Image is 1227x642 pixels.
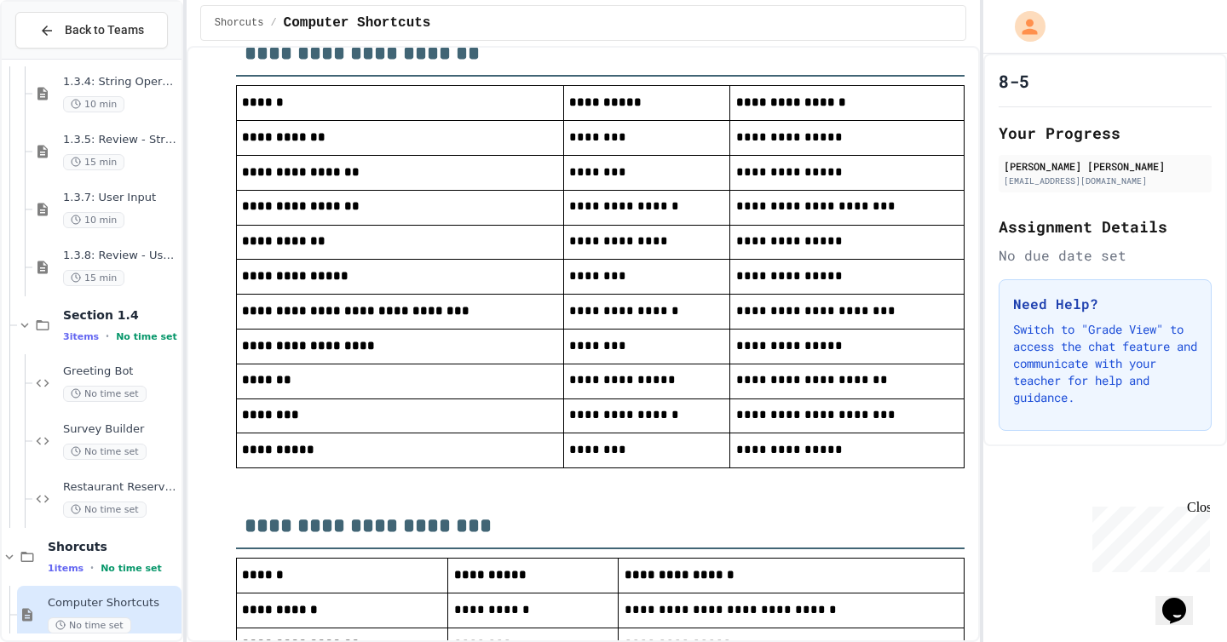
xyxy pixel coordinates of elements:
div: No due date set [999,245,1212,266]
span: No time set [48,617,131,633]
span: Section 1.4 [63,307,178,323]
span: 10 min [63,96,124,112]
span: 1.3.5: Review - String Operators [63,133,178,147]
iframe: chat widget [1155,574,1210,625]
span: 1 items [48,563,84,574]
span: Shorcuts [215,16,264,30]
span: No time set [63,502,147,518]
span: No time set [101,563,162,574]
span: Restaurant Reservation System [63,480,178,495]
div: [PERSON_NAME] [PERSON_NAME] [1004,158,1207,174]
span: Computer Shortcuts [48,596,178,610]
h1: 8-5 [999,69,1029,93]
div: Chat with us now!Close [7,7,118,108]
p: Switch to "Grade View" to access the chat feature and communicate with your teacher for help and ... [1013,321,1197,406]
span: 1.3.4: String Operators [63,75,178,89]
h2: Assignment Details [999,215,1212,238]
iframe: chat widget [1086,500,1210,572]
span: 15 min [63,154,124,170]
span: • [106,330,109,343]
span: 15 min [63,270,124,286]
span: Survey Builder [63,422,178,437]
span: Back to Teams [65,21,144,39]
span: Shorcuts [48,539,178,554]
div: [EMAIL_ADDRESS][DOMAIN_NAME] [1004,175,1207,187]
span: Greeting Bot [63,364,178,379]
span: • [90,561,94,575]
span: No time set [63,386,147,402]
span: 1.3.7: User Input [63,191,178,205]
span: 3 items [63,331,99,342]
span: 1.3.8: Review - User Input [63,249,178,263]
div: My Account [997,7,1050,46]
span: 10 min [63,212,124,228]
h3: Need Help? [1013,294,1197,314]
span: Computer Shortcuts [284,13,431,33]
button: Back to Teams [15,12,168,49]
h2: Your Progress [999,121,1212,145]
span: / [270,16,276,30]
span: No time set [63,444,147,460]
span: No time set [116,331,177,342]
